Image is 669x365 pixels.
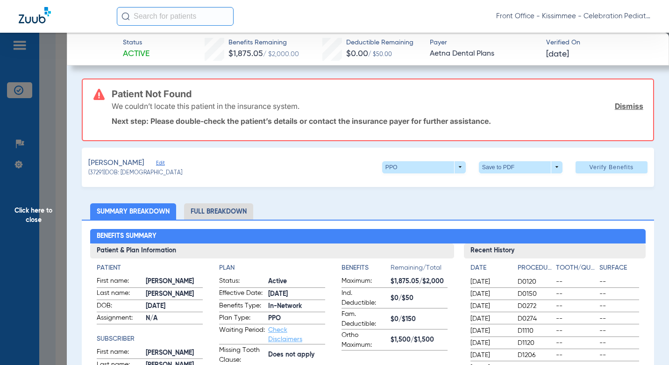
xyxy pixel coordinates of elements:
[342,276,387,287] span: Maximum:
[346,38,413,48] span: Deductible Remaining
[546,38,654,48] span: Verified On
[112,89,643,99] h3: Patient Not Found
[546,49,569,60] span: [DATE]
[156,160,164,169] span: Edit
[219,288,265,300] span: Effective Date:
[219,345,265,365] span: Missing Tooth Clause:
[599,289,639,299] span: --
[470,289,510,299] span: [DATE]
[112,101,299,111] p: We couldn’t locate this patient in the insurance system.
[599,301,639,311] span: --
[146,348,203,358] span: [PERSON_NAME]
[97,276,142,287] span: First name:
[342,263,391,273] h4: Benefits
[556,314,596,323] span: --
[470,326,510,336] span: [DATE]
[599,326,639,336] span: --
[479,161,562,173] button: Save to PDF
[556,277,596,286] span: --
[615,101,643,111] a: Dismiss
[93,89,105,100] img: error-icon
[346,50,368,58] span: $0.00
[599,338,639,348] span: --
[430,38,538,48] span: Payer
[430,48,538,60] span: Aetna Dental Plans
[88,157,144,169] span: [PERSON_NAME]
[391,277,448,286] span: $1,875.05/$2,000
[599,314,639,323] span: --
[146,289,203,299] span: [PERSON_NAME]
[556,301,596,311] span: --
[391,335,448,345] span: $1,500/$1,500
[123,38,149,48] span: Status
[112,116,643,126] p: Next step: Please double-check the patient’s details or contact the insurance payer for further a...
[518,326,553,336] span: D1110
[219,276,265,287] span: Status:
[518,263,553,276] app-breakdown-title: Procedure
[121,12,130,21] img: Search Icon
[470,277,510,286] span: [DATE]
[219,263,325,273] h4: Plan
[97,313,142,324] span: Assignment:
[117,7,234,26] input: Search for patients
[556,289,596,299] span: --
[576,161,648,173] button: Verify Benefits
[518,338,553,348] span: D1120
[382,161,466,173] button: PPO
[470,338,510,348] span: [DATE]
[518,289,553,299] span: D0150
[599,263,639,276] app-breakdown-title: Surface
[518,351,553,360] span: D1206
[219,325,265,344] span: Waiting Period:
[228,50,263,58] span: $1,875.05
[146,314,203,323] span: N/A
[97,301,142,312] span: DOB:
[599,351,639,360] span: --
[268,301,325,311] span: In-Network
[268,350,325,360] span: Does not apply
[556,263,596,276] app-breakdown-title: Tooth/Quad
[228,38,299,48] span: Benefits Remaining
[90,203,176,220] li: Summary Breakdown
[368,52,392,57] span: / $50.00
[97,263,203,273] h4: Patient
[556,326,596,336] span: --
[599,263,639,273] h4: Surface
[391,315,448,324] span: $0/$150
[342,309,387,329] span: Fam. Deductible:
[518,263,553,273] h4: Procedure
[219,301,265,312] span: Benefits Type:
[470,314,510,323] span: [DATE]
[518,277,553,286] span: D0120
[470,351,510,360] span: [DATE]
[90,229,646,244] h2: Benefits Summary
[146,301,203,311] span: [DATE]
[219,313,265,324] span: Plan Type:
[599,277,639,286] span: --
[97,334,203,344] h4: Subscriber
[556,263,596,273] h4: Tooth/Quad
[88,169,182,178] span: (37291) DOB: [DEMOGRAPHIC_DATA]
[268,327,302,343] a: Check Disclaimers
[464,243,646,258] h3: Recent History
[97,288,142,300] span: Last name:
[470,301,510,311] span: [DATE]
[556,338,596,348] span: --
[90,243,454,258] h3: Patient & Plan Information
[470,263,510,276] app-breakdown-title: Date
[589,164,633,171] span: Verify Benefits
[556,351,596,360] span: --
[263,51,299,57] span: / $2,000.00
[391,293,448,303] span: $0/$50
[342,263,391,276] app-breakdown-title: Benefits
[391,263,448,276] span: Remaining/Total
[146,277,203,286] span: [PERSON_NAME]
[268,314,325,323] span: PPO
[97,347,142,358] span: First name:
[622,320,669,365] iframe: Chat Widget
[496,12,650,21] span: Front Office - Kissimmee - Celebration Pediatric Dentistry
[19,7,51,23] img: Zuub Logo
[342,330,387,350] span: Ortho Maximum:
